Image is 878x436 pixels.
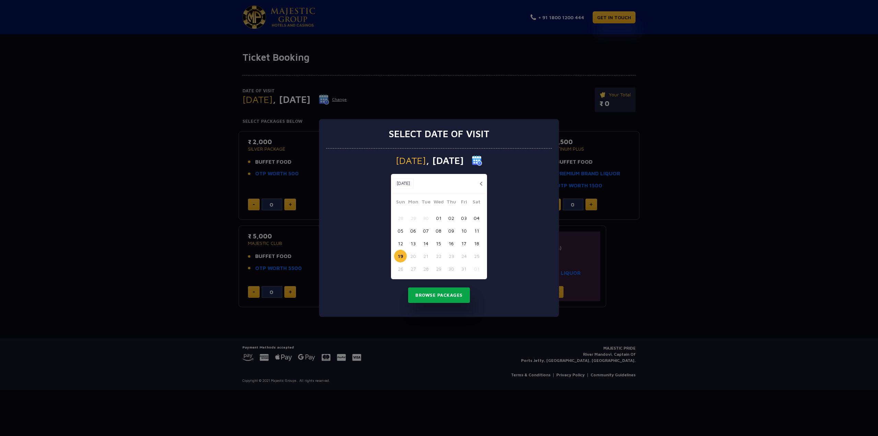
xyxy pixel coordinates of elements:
button: 31 [458,262,470,275]
span: Wed [432,198,445,208]
span: Mon [407,198,419,208]
button: 30 [419,212,432,224]
span: Fri [458,198,470,208]
button: 06 [407,224,419,237]
button: 07 [419,224,432,237]
h3: Select date of visit [389,128,489,140]
button: 23 [445,250,458,262]
button: 28 [419,262,432,275]
button: 02 [445,212,458,224]
button: 12 [394,237,407,250]
button: 17 [458,237,470,250]
button: 25 [470,250,483,262]
button: [DATE] [393,178,414,189]
img: calender icon [472,155,482,166]
button: 28 [394,212,407,224]
button: 19 [394,250,407,262]
button: 10 [458,224,470,237]
button: 14 [419,237,432,250]
button: 09 [445,224,458,237]
button: 11 [470,224,483,237]
button: 08 [432,224,445,237]
button: Browse Packages [408,287,470,303]
button: 18 [470,237,483,250]
button: 16 [445,237,458,250]
span: Tue [419,198,432,208]
button: 29 [407,212,419,224]
button: 21 [419,250,432,262]
button: 26 [394,262,407,275]
span: Sun [394,198,407,208]
span: [DATE] [396,156,426,165]
span: Thu [445,198,458,208]
button: 01 [470,262,483,275]
button: 04 [470,212,483,224]
button: 15 [432,237,445,250]
button: 20 [407,250,419,262]
button: 03 [458,212,470,224]
span: Sat [470,198,483,208]
button: 30 [445,262,458,275]
button: 29 [432,262,445,275]
span: , [DATE] [426,156,464,165]
button: 01 [432,212,445,224]
button: 27 [407,262,419,275]
button: 05 [394,224,407,237]
button: 24 [458,250,470,262]
button: 13 [407,237,419,250]
button: 22 [432,250,445,262]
